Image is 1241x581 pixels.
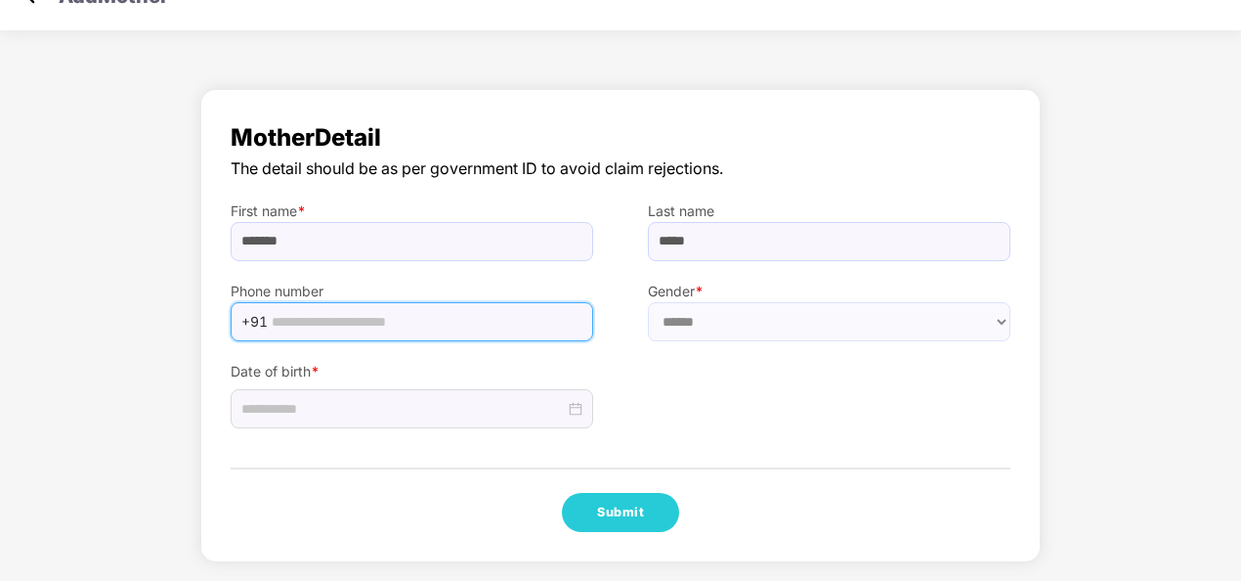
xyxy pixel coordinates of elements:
span: Mother Detail [231,119,1010,156]
label: First name [231,201,593,222]
label: Date of birth [231,361,593,382]
span: +91 [241,307,268,336]
label: Gender [648,281,1010,302]
span: The detail should be as per government ID to avoid claim rejections. [231,156,1010,181]
button: Submit [562,493,679,532]
label: Phone number [231,281,593,302]
label: Last name [648,201,1010,222]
